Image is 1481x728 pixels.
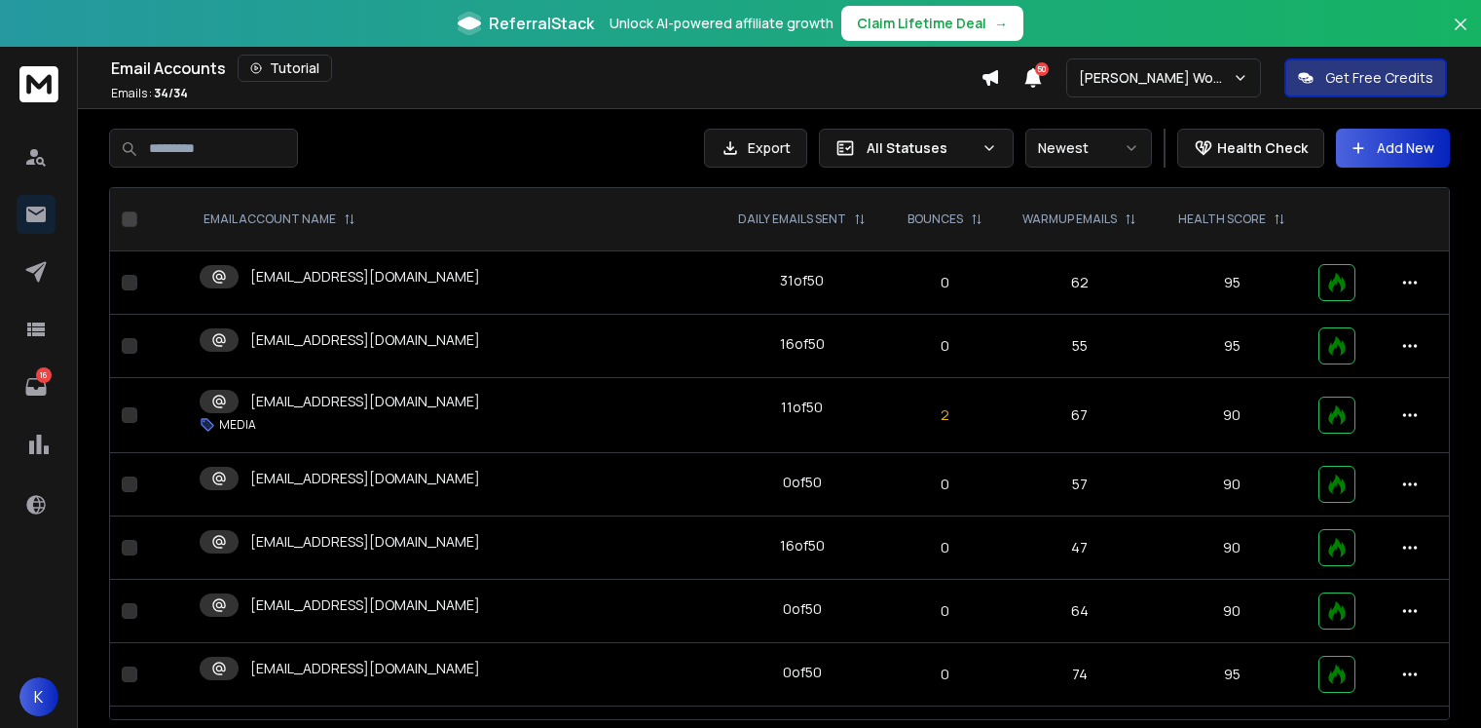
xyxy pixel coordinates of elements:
[1158,378,1307,453] td: 90
[19,677,58,716] button: K
[780,334,825,354] div: 16 of 50
[250,469,480,488] p: [EMAIL_ADDRESS][DOMAIN_NAME]
[867,138,974,158] p: All Statuses
[36,367,52,383] p: 16
[1002,643,1158,707] td: 74
[907,211,963,227] p: BOUNCES
[704,129,807,168] button: Export
[1158,453,1307,517] td: 90
[899,405,989,425] p: 2
[250,659,480,678] p: [EMAIL_ADDRESS][DOMAIN_NAME]
[783,599,822,619] div: 0 of 50
[841,6,1023,41] button: Claim Lifetime Deal→
[1002,580,1158,643] td: 64
[780,271,824,290] div: 31 of 50
[1002,315,1158,378] td: 55
[1177,129,1324,168] button: Health Check
[1325,68,1433,88] p: Get Free Credits
[899,336,989,356] p: 0
[1158,643,1307,707] td: 95
[250,267,480,287] p: [EMAIL_ADDRESS][DOMAIN_NAME]
[1448,12,1473,58] button: Close banner
[238,55,332,82] button: Tutorial
[738,211,846,227] p: DAILY EMAILS SENT
[1002,378,1158,453] td: 67
[1217,138,1308,158] p: Health Check
[899,273,989,292] p: 0
[250,392,480,411] p: [EMAIL_ADDRESS][DOMAIN_NAME]
[250,532,480,552] p: [EMAIL_ADDRESS][DOMAIN_NAME]
[780,536,825,556] div: 16 of 50
[783,663,822,682] div: 0 of 50
[1158,517,1307,580] td: 90
[1002,251,1158,315] td: 62
[1079,68,1233,88] p: [PERSON_NAME] Workspace
[899,665,989,684] p: 0
[1178,211,1266,227] p: HEALTH SCORE
[1336,129,1450,168] button: Add New
[783,473,822,492] div: 0 of 50
[204,211,355,227] div: EMAIL ACCOUNT NAME
[219,417,256,433] p: MEDIA
[250,595,480,615] p: [EMAIL_ADDRESS][DOMAIN_NAME]
[111,86,188,101] p: Emails :
[154,85,188,101] span: 34 / 34
[1022,211,1117,227] p: WARMUP EMAILS
[899,475,989,494] p: 0
[610,14,833,33] p: Unlock AI-powered affiliate growth
[1035,62,1049,76] span: 50
[1002,517,1158,580] td: 47
[899,601,989,621] p: 0
[17,367,56,406] a: 16
[111,55,981,82] div: Email Accounts
[250,330,480,350] p: [EMAIL_ADDRESS][DOMAIN_NAME]
[489,12,594,35] span: ReferralStack
[994,14,1008,33] span: →
[1025,129,1152,168] button: Newest
[1158,251,1307,315] td: 95
[781,398,823,417] div: 11 of 50
[1158,580,1307,643] td: 90
[1002,453,1158,517] td: 57
[1284,58,1447,97] button: Get Free Credits
[899,538,989,557] p: 0
[1158,315,1307,378] td: 95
